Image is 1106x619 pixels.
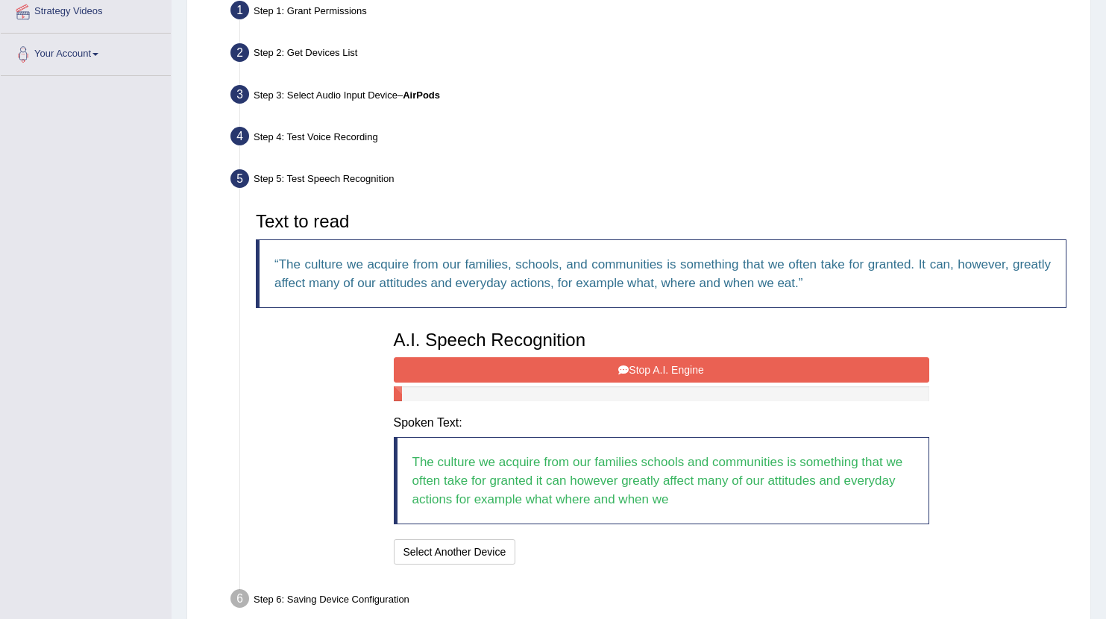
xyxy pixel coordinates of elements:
blockquote: The culture we acquire from our families schools and communities is something that we often take ... [394,437,929,524]
div: Step 2: Get Devices List [224,39,1084,72]
span: – [398,89,440,101]
button: Select Another Device [394,539,516,565]
h3: A.I. Speech Recognition [394,330,929,350]
div: Step 4: Test Voice Recording [224,122,1084,155]
q: The culture we acquire from our families, schools, and communities is something that we often tak... [274,257,1051,290]
a: Your Account [1,34,171,71]
div: Step 6: Saving Device Configuration [224,585,1084,618]
div: Step 3: Select Audio Input Device [224,81,1084,113]
h4: Spoken Text: [394,416,929,430]
button: Stop A.I. Engine [394,357,929,383]
b: AirPods [403,89,440,101]
h3: Text to read [256,212,1066,231]
div: Step 5: Test Speech Recognition [224,165,1084,198]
